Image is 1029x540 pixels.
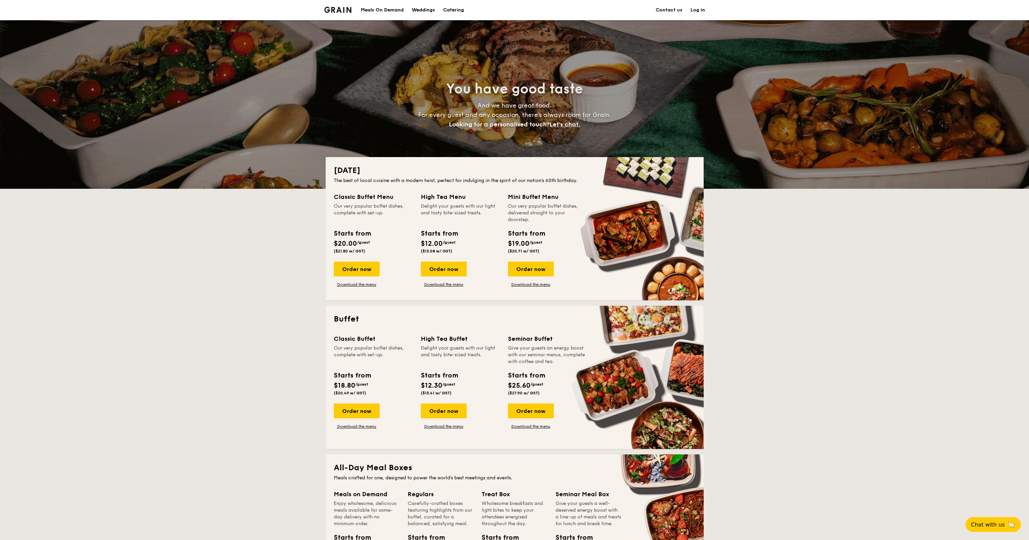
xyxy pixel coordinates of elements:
[446,81,583,97] span: You have good taste
[508,249,539,253] span: ($20.71 w/ GST)
[408,489,473,499] div: Regulars
[421,403,467,418] div: Order now
[334,334,413,343] div: Classic Buffet
[421,262,467,276] div: Order now
[334,262,380,276] div: Order now
[508,203,587,223] div: Our very popular buffet dishes, delivered straight to your doorstep.
[421,370,458,381] div: Starts from
[508,240,530,248] span: $19.00
[508,424,554,429] a: Download the menu
[324,7,352,13] img: Grain
[556,489,621,499] div: Seminar Meal Box
[324,7,352,13] a: Logotype
[421,229,458,239] div: Starts from
[334,391,366,395] span: ($20.49 w/ GST)
[334,475,696,481] div: Meals crafted for one, designed to power the world's best meetings and events.
[549,121,580,128] span: Let's chat.
[508,192,587,202] div: Mini Buffet Menu
[334,489,400,499] div: Meals on Demand
[971,521,1005,528] span: Chat with us
[443,240,456,245] span: /guest
[508,391,540,395] span: ($27.90 w/ GST)
[508,282,554,287] a: Download the menu
[408,500,473,527] div: Carefully-crafted boxes featuring highlights from our buffet, curated for a balanced, satisfying ...
[556,500,621,527] div: Give your guests a well-deserved energy boost with a line-up of meals and treats for lunch and br...
[334,282,380,287] a: Download the menu
[334,462,696,473] h2: All-Day Meal Boxes
[421,382,442,390] span: $12.30
[334,165,696,176] h2: [DATE]
[334,177,696,184] div: The best of local cuisine with a modern twist, perfect for indulging in the spirit of our nation’...
[421,249,452,253] span: ($13.08 w/ GST)
[482,489,547,499] div: Treat Box
[421,345,500,365] div: Delight your guests with our light and tasty bite-sized treats.
[421,334,500,343] div: High Tea Buffet
[421,424,467,429] a: Download the menu
[421,240,443,248] span: $12.00
[334,249,365,253] span: ($21.80 w/ GST)
[508,334,587,343] div: Seminar Buffet
[334,229,371,239] div: Starts from
[531,382,543,387] span: /guest
[530,240,542,245] span: /guest
[421,203,500,223] div: Delight your guests with our light and tasty bite-sized treats.
[508,262,554,276] div: Order now
[421,391,452,395] span: ($13.41 w/ GST)
[442,382,455,387] span: /guest
[418,102,611,128] span: And we have great food. For every guest and any occasion, there’s always room for Grain.
[334,382,355,390] span: $18.80
[334,240,357,248] span: $20.00
[508,345,587,365] div: Give your guests an energy boost with our seminar menus, complete with coffee and tea.
[1007,521,1016,529] span: 🦙
[508,403,554,418] div: Order now
[355,382,368,387] span: /guest
[421,192,500,202] div: High Tea Menu
[334,345,413,365] div: Our very popular buffet dishes, complete with set-up.
[334,203,413,223] div: Our very popular buffet dishes, complete with set-up.
[508,370,545,381] div: Starts from
[334,192,413,202] div: Classic Buffet Menu
[482,500,547,527] div: Wholesome breakfasts and light bites to keep your attendees energised throughout the day.
[508,229,545,239] div: Starts from
[334,403,380,418] div: Order now
[357,240,370,245] span: /guest
[334,500,400,527] div: Enjoy wholesome, delicious meals available for same-day delivery with no minimum order.
[449,121,549,128] span: Looking for a personalised touch?
[334,314,696,325] h2: Buffet
[966,517,1021,532] button: Chat with us🦙
[334,424,380,429] a: Download the menu
[421,282,467,287] a: Download the menu
[334,370,371,381] div: Starts from
[508,382,531,390] span: $25.60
